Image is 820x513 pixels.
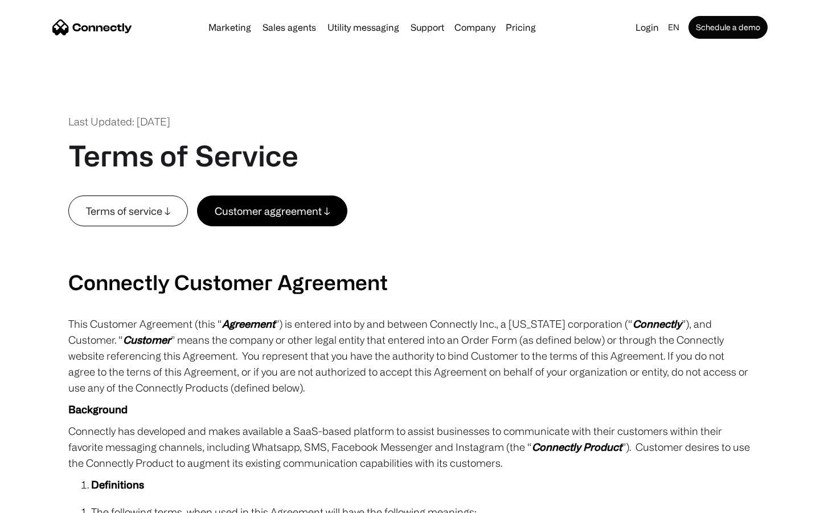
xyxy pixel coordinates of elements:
[323,23,404,32] a: Utility messaging
[688,16,768,39] a: Schedule a demo
[501,23,540,32] a: Pricing
[91,479,144,490] strong: Definitions
[406,23,449,32] a: Support
[68,316,752,396] p: This Customer Agreement (this “ ”) is entered into by and between Connectly Inc., a [US_STATE] co...
[532,441,622,453] em: Connectly Product
[68,226,752,242] p: ‍
[68,404,128,415] strong: Background
[11,492,68,509] aside: Language selected: English
[86,203,170,219] div: Terms of service ↓
[222,318,275,329] em: Agreement
[123,334,171,345] em: Customer
[631,19,663,35] a: Login
[68,423,752,471] p: Connectly has developed and makes available a SaaS-based platform to assist businesses to communi...
[204,23,256,32] a: Marketing
[633,318,682,329] em: Connectly
[454,19,495,35] div: Company
[68,270,752,294] h2: Connectly Customer Agreement
[258,23,321,32] a: Sales agents
[668,19,679,35] div: en
[68,248,752,264] p: ‍
[215,203,330,219] div: Customer aggreement ↓
[68,114,170,129] div: Last Updated: [DATE]
[68,139,298,173] h1: Terms of Service
[23,493,68,509] ul: Language list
